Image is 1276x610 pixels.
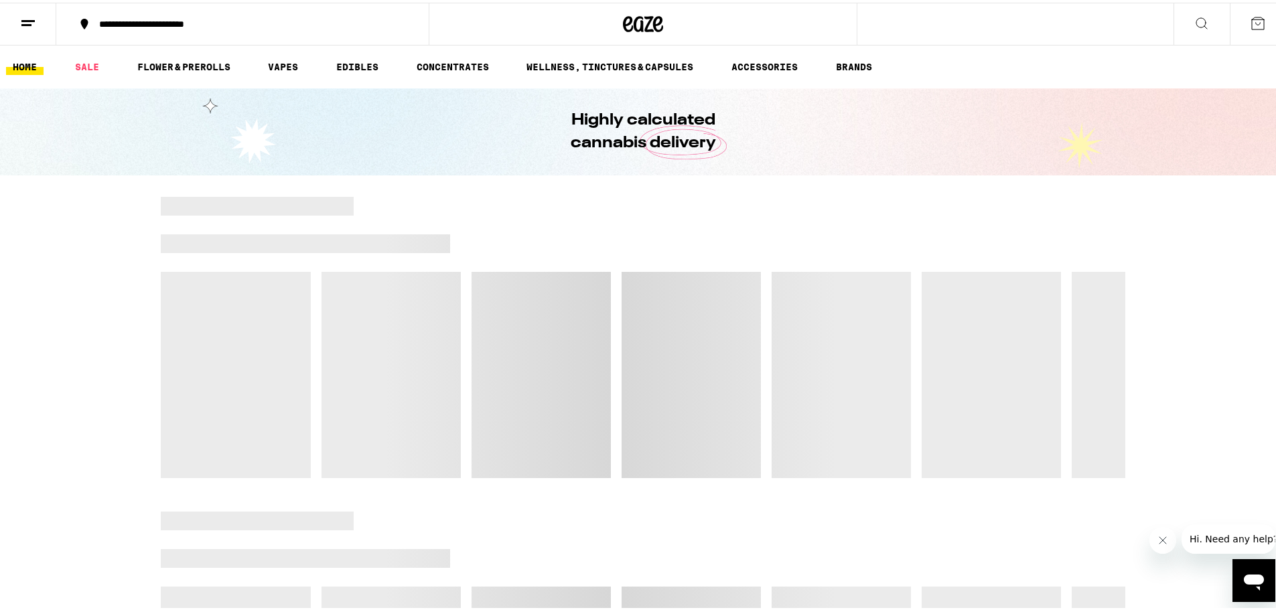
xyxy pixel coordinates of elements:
[1232,556,1275,599] iframe: Button to launch messaging window
[829,56,879,72] a: BRANDS
[261,56,305,72] a: VAPES
[1149,524,1176,551] iframe: Close message
[725,56,804,72] a: ACCESSORIES
[8,9,96,20] span: Hi. Need any help?
[520,56,700,72] a: WELLNESS, TINCTURES & CAPSULES
[410,56,496,72] a: CONCENTRATES
[6,56,44,72] a: HOME
[533,106,754,152] h1: Highly calculated cannabis delivery
[68,56,106,72] a: SALE
[330,56,385,72] a: EDIBLES
[1182,522,1275,551] iframe: Message from company
[131,56,237,72] a: FLOWER & PREROLLS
